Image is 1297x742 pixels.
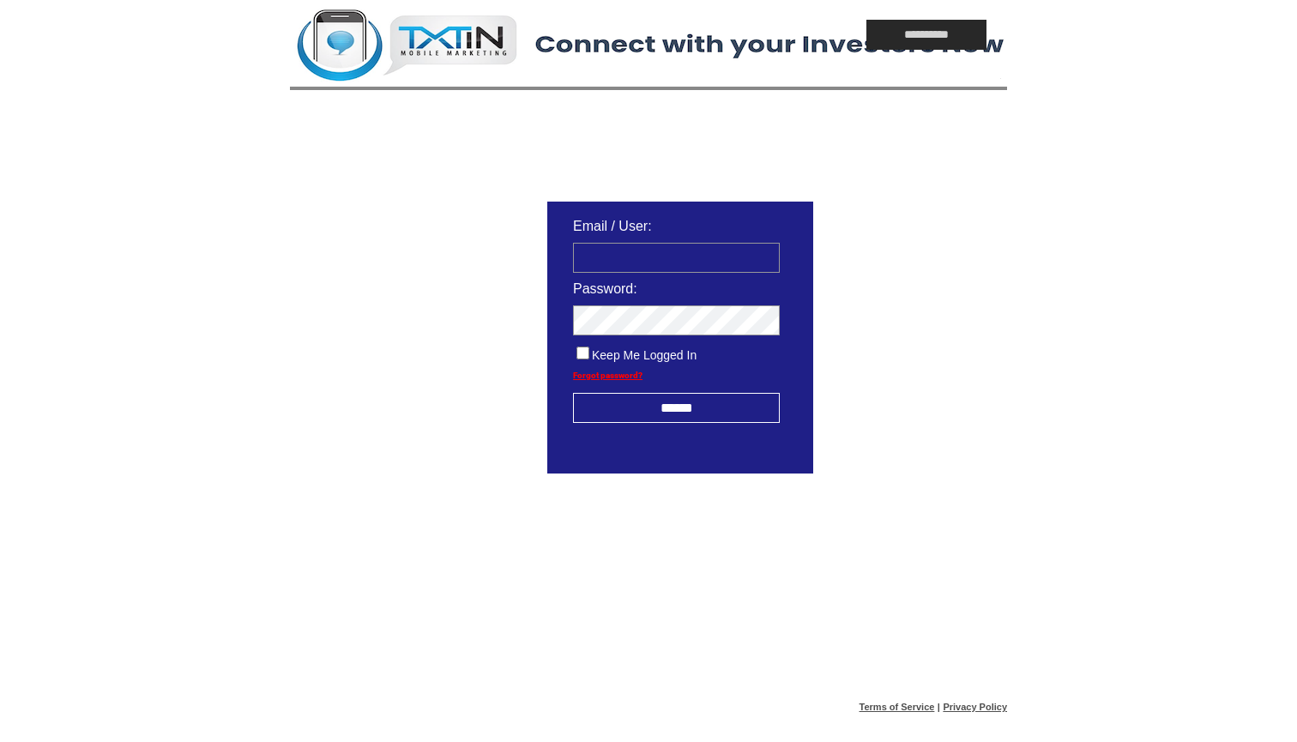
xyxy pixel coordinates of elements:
[573,281,637,296] span: Password:
[592,348,697,362] span: Keep Me Logged In
[943,702,1007,712] a: Privacy Policy
[938,702,940,712] span: |
[573,219,652,233] span: Email / User:
[863,516,949,538] img: transparent.png
[860,702,935,712] a: Terms of Service
[573,371,642,380] a: Forgot password?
